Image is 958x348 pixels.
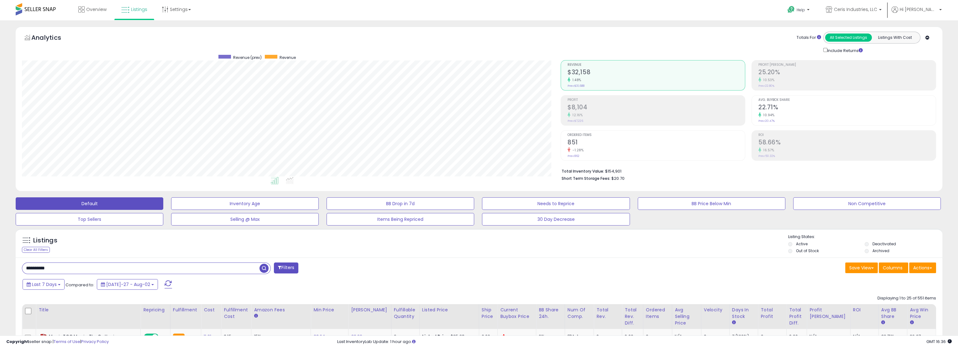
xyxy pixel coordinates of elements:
[761,113,774,117] small: 10.94%
[568,139,745,147] h2: 851
[872,248,889,253] label: Archived
[40,334,47,346] img: 41NgKLBWvNL._SL40_.jpg
[274,262,298,273] button: Filters
[562,167,931,174] li: $154,901
[881,307,904,320] div: Avg BB Share
[143,307,167,313] div: Repricing
[819,47,870,54] div: Include Returns
[758,63,936,67] span: Profit [PERSON_NAME]
[732,320,736,325] small: Days In Stock.
[570,148,584,153] small: -1.28%
[204,307,218,313] div: Cost
[704,334,729,339] div: 0
[761,78,774,82] small: 10.53%
[825,34,872,42] button: All Selected Listings
[233,55,262,60] span: Revenue (prev)
[422,307,476,313] div: Listed Price
[327,197,474,210] button: BB Drop in 7d
[879,262,908,273] button: Columns
[570,78,581,82] small: 1.48%
[732,334,758,339] div: 7 (100%)
[796,241,808,247] label: Active
[758,104,936,112] h2: 22.71%
[910,334,936,339] div: 26.27
[568,334,589,339] div: FBA: 1
[611,175,625,181] span: $20.70
[909,262,936,273] button: Actions
[758,133,936,137] span: ROI
[853,307,876,313] div: ROI
[204,333,211,340] a: 11.21
[539,307,562,320] div: BB Share 24h.
[562,169,604,174] b: Total Inventory Value:
[900,6,937,13] span: Hi [PERSON_NAME]
[877,295,936,301] div: Displaying 1 to 25 of 551 items
[845,262,878,273] button: Save View
[173,334,185,340] small: FBA
[853,334,874,339] div: N/A
[872,34,918,42] button: Listings With Cost
[6,339,29,345] strong: Copyright
[131,6,147,13] span: Listings
[758,139,936,147] h2: 58.66%
[789,334,802,339] div: 0.00
[254,334,306,339] div: 15%
[422,333,451,339] b: Listed Price:
[171,197,319,210] button: Inventory Age
[568,133,745,137] span: Ordered Items
[81,339,109,345] a: Privacy Policy
[675,334,696,339] div: N/A
[796,248,819,253] label: Out of Stock
[482,307,495,320] div: Ship Price
[16,197,163,210] button: Default
[39,307,138,313] div: Title
[539,334,560,339] div: 0%
[761,148,774,153] small: 16.57%
[280,55,296,60] span: Revenue
[758,119,775,123] small: Prev: 20.47%
[834,6,877,13] span: Ceris Industries, LLC
[86,6,107,13] span: Overview
[568,307,591,320] div: Num of Comp.
[568,119,583,123] small: Prev: $7,226
[883,265,903,271] span: Columns
[394,334,415,339] div: 6
[482,197,630,210] button: Needs to Reprice
[793,197,941,210] button: Non Competitive
[625,307,640,326] div: Total Rev. Diff.
[646,334,672,339] div: 0
[797,7,805,13] span: Help
[910,307,933,320] div: Avg Win Price
[797,35,821,41] div: Totals For
[783,1,816,20] a: Help
[596,307,619,320] div: Total Rev.
[892,6,942,20] a: Hi [PERSON_NAME]
[33,236,57,245] h5: Listings
[758,98,936,102] span: Avg. Buybox Share
[758,154,775,158] small: Prev: 50.32%
[337,339,952,345] div: Last InventoryLab Update: 1 hour ago.
[6,339,109,345] div: seller snap | |
[596,334,622,339] div: 0
[881,334,907,339] div: 30.71%
[422,334,474,339] div: $25.28
[145,334,153,340] span: ON
[788,234,942,240] p: Listing States:
[704,307,727,313] div: Velocity
[351,333,362,340] a: 29.99
[254,313,258,319] small: Amazon Fees.
[568,98,745,102] span: Profit
[809,334,845,339] div: N/A
[224,334,246,339] div: 3.15
[809,307,848,320] div: Profit [PERSON_NAME]
[761,307,784,320] div: Total Profit
[926,339,952,345] span: 2025-08-10 16:36 GMT
[65,282,94,288] span: Compared to:
[313,333,325,340] a: 23.64
[394,307,417,320] div: Fulfillable Quantity
[568,154,579,158] small: Prev: 862
[758,84,774,88] small: Prev: 22.80%
[16,213,163,226] button: Top Sellers
[500,307,533,320] div: Current Buybox Price
[789,307,804,326] div: Total Profit Diff.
